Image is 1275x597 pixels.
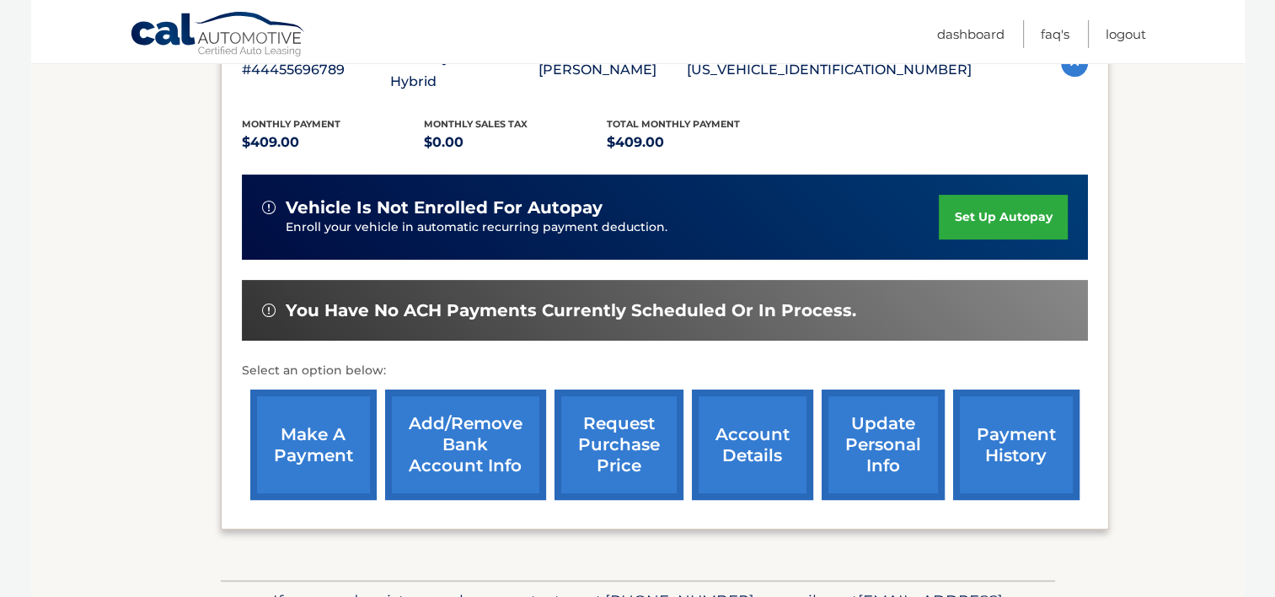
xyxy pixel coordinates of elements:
a: make a payment [250,390,377,500]
a: Add/Remove bank account info [385,390,546,500]
span: Monthly sales Tax [424,118,528,130]
img: alert-white.svg [262,201,276,214]
a: request purchase price [554,390,683,500]
span: vehicle is not enrolled for autopay [286,197,603,218]
a: Cal Automotive [130,11,307,60]
p: Enroll your vehicle in automatic recurring payment deduction. [286,218,940,237]
a: FAQ's [1041,20,1069,48]
img: alert-white.svg [262,304,276,317]
a: set up autopay [939,195,1067,239]
p: $0.00 [424,131,607,154]
a: payment history [953,390,1079,500]
a: Dashboard [937,20,1004,48]
span: Monthly Payment [242,118,340,130]
p: #44455696789 [242,58,390,82]
a: update personal info [822,390,945,500]
a: Logout [1106,20,1146,48]
span: You have no ACH payments currently scheduled or in process. [286,300,856,321]
span: Total Monthly Payment [607,118,740,130]
p: Select an option below: [242,361,1088,381]
p: [PERSON_NAME] [538,58,687,82]
p: $409.00 [607,131,790,154]
p: $409.00 [242,131,425,154]
p: 2024 Toyota Corolla Hybrid [390,46,538,94]
p: [US_VEHICLE_IDENTIFICATION_NUMBER] [687,58,972,82]
a: account details [692,390,813,500]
